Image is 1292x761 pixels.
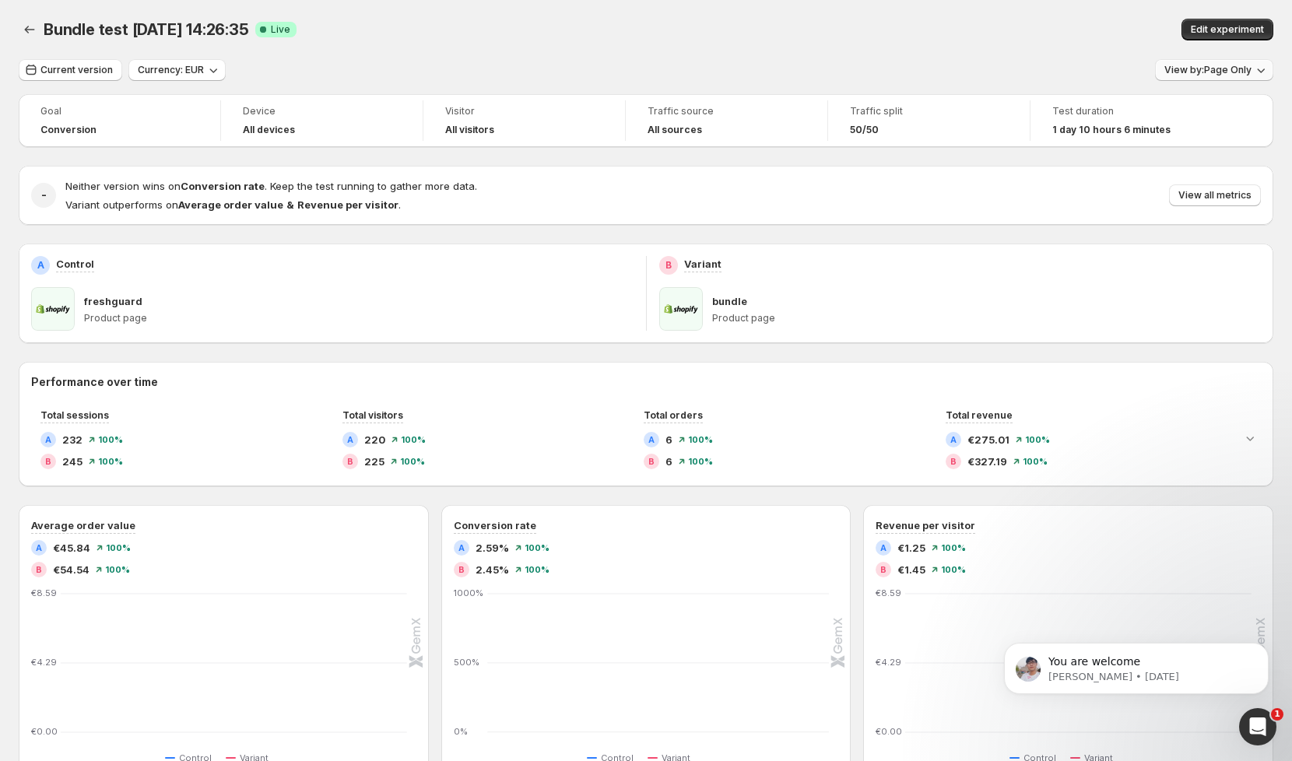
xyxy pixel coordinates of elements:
h4: All sources [648,124,702,136]
span: Edit experiment [1191,23,1264,36]
span: 100 % [525,543,549,552]
h2: A [37,259,44,272]
h2: B [347,457,353,466]
span: €327.19 [967,454,1007,469]
strong: Conversion rate [181,180,265,192]
a: Test duration1 day 10 hours 6 minutes [1052,103,1211,138]
span: 100 % [105,565,130,574]
span: Current version [40,64,113,76]
h2: A [36,543,42,552]
span: Device [243,105,401,117]
h2: B [648,457,655,466]
img: bundle [659,287,703,331]
text: €4.29 [876,657,901,668]
span: Test duration [1052,105,1211,117]
h2: A [347,435,353,444]
h4: All visitors [445,124,494,136]
span: View all metrics [1178,189,1252,202]
h2: A [950,435,957,444]
span: Live [271,23,290,36]
span: Variant outperforms on . [65,198,401,211]
a: Traffic sourceAll sources [648,103,806,138]
p: Variant [684,256,721,272]
button: Edit experiment [1181,19,1273,40]
h2: B [45,457,51,466]
h2: A [880,543,886,552]
button: Currency: EUR [128,59,226,81]
iframe: Intercom live chat [1239,708,1276,745]
h2: B [458,565,465,574]
span: 100 % [688,435,713,444]
p: Product page [84,312,634,324]
h2: B [880,565,886,574]
h2: A [458,543,465,552]
p: Product page [712,312,1262,324]
h2: B [950,457,957,466]
button: Expand chart [1239,427,1261,449]
button: Back [19,19,40,40]
span: 100 % [98,457,123,466]
span: 232 [62,432,83,447]
h4: All devices [243,124,295,136]
span: Bundle test [DATE] 14:26:35 [44,20,249,39]
strong: Revenue per visitor [297,198,398,211]
text: €4.29 [31,657,57,668]
button: Current version [19,59,122,81]
text: €0.00 [31,726,58,737]
span: 100 % [941,543,966,552]
span: €45.84 [53,540,90,556]
text: €8.59 [876,587,901,598]
span: Goal [40,105,198,117]
span: 100 % [688,457,713,466]
a: DeviceAll devices [243,103,401,138]
span: 225 [364,454,384,469]
text: 1000% [454,587,483,598]
button: View all metrics [1169,184,1261,206]
span: Total visitors [342,409,403,421]
span: 1 day 10 hours 6 minutes [1052,124,1171,136]
p: bundle [712,293,747,309]
span: 100 % [525,565,549,574]
h3: Revenue per visitor [876,517,975,533]
text: €8.59 [31,587,57,598]
span: 6 [665,454,672,469]
strong: Average order value [178,198,283,211]
span: €275.01 [967,432,1009,447]
text: 500% [454,657,479,668]
span: Total revenue [946,409,1013,421]
h3: Average order value [31,517,135,533]
a: VisitorAll visitors [445,103,603,138]
span: €1.25 [897,540,925,556]
span: Total sessions [40,409,109,421]
span: Neither version wins on . Keep the test running to gather more data. [65,180,477,192]
span: €1.45 [897,562,925,577]
span: 100 % [1025,435,1050,444]
a: Traffic split50/50 [850,103,1008,138]
button: View by:Page Only [1155,59,1273,81]
p: Control [56,256,94,272]
span: Visitor [445,105,603,117]
span: 100 % [98,435,123,444]
span: View by: Page Only [1164,64,1252,76]
span: Currency: EUR [138,64,204,76]
p: freshguard [84,293,142,309]
iframe: Intercom notifications message [981,610,1292,719]
span: Traffic split [850,105,1008,117]
span: 1 [1271,708,1283,721]
span: 100 % [400,457,425,466]
span: Total orders [644,409,703,421]
h3: Conversion rate [454,517,536,533]
text: 0% [454,726,468,737]
span: 50/50 [850,124,879,136]
h2: A [45,435,51,444]
h2: Performance over time [31,374,1261,390]
span: Traffic source [648,105,806,117]
span: 220 [364,432,385,447]
span: 2.59% [476,540,509,556]
text: €0.00 [876,726,902,737]
h2: B [36,565,42,574]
